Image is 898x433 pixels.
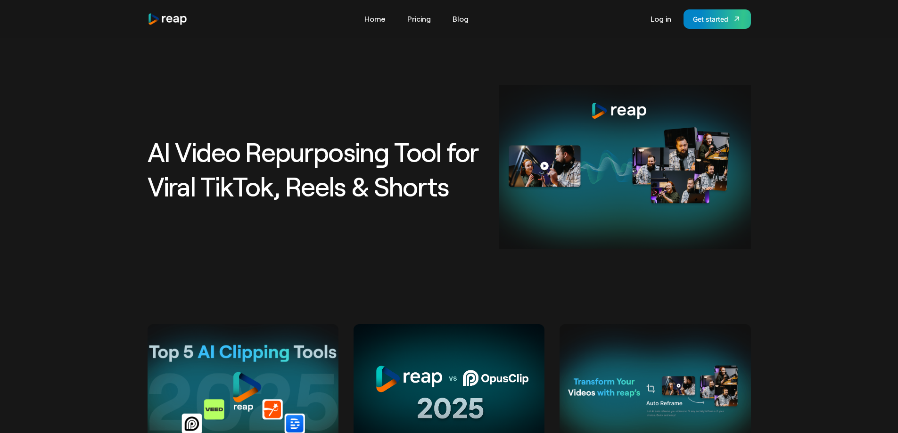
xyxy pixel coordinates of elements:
[360,11,390,26] a: Home
[148,135,487,204] h1: AI Video Repurposing Tool for Viral TikTok, Reels & Shorts
[693,14,728,24] div: Get started
[148,13,188,25] a: home
[646,11,676,26] a: Log in
[403,11,436,26] a: Pricing
[448,11,473,26] a: Blog
[684,9,751,29] a: Get started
